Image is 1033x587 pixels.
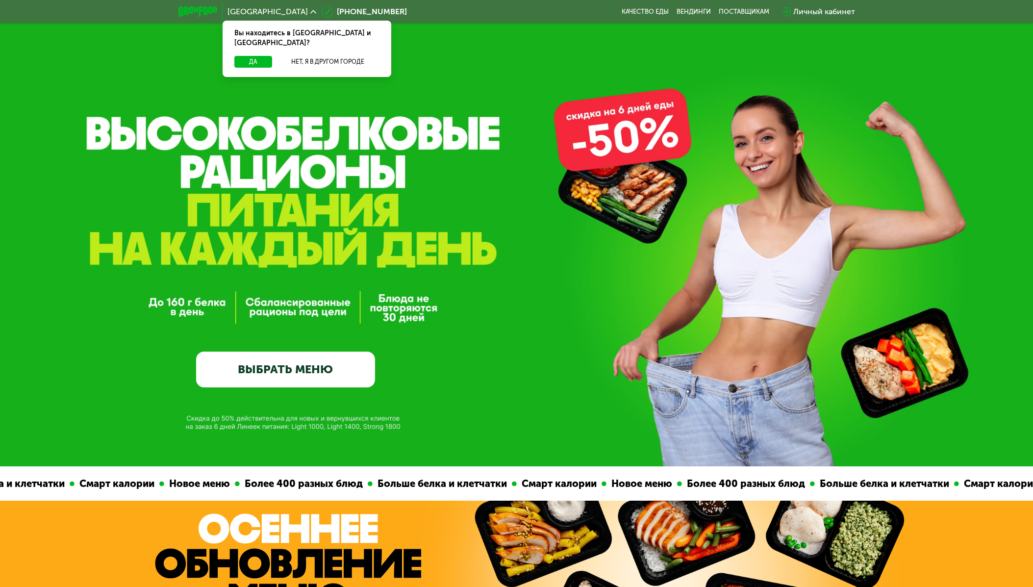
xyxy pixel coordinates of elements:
[793,6,855,18] div: Личный кабинет
[622,8,669,16] a: Качество еды
[321,6,407,18] a: [PHONE_NUMBER]
[223,21,391,56] div: Вы находитесь в [GEOGRAPHIC_DATA] и [GEOGRAPHIC_DATA]?
[276,56,379,68] button: Нет, я в другом городе
[372,476,511,491] div: Больше белка и клетчатки
[606,476,677,491] div: Новое меню
[814,476,954,491] div: Больше белка и клетчатки
[516,476,601,491] div: Смарт калории
[681,476,809,491] div: Более 400 разных блюд
[239,476,367,491] div: Более 400 разных блюд
[677,8,711,16] a: Вендинги
[74,476,159,491] div: Смарт калории
[227,8,308,16] span: [GEOGRAPHIC_DATA]
[196,352,375,387] a: ВЫБРАТЬ МЕНЮ
[719,8,769,16] div: поставщикам
[164,476,234,491] div: Новое меню
[234,56,272,68] button: Да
